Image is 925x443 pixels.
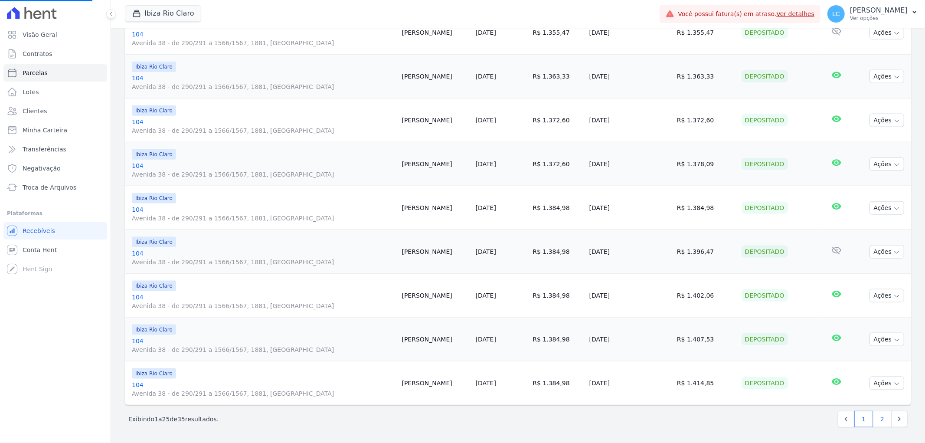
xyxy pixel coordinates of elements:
[869,70,904,83] button: Ações
[673,11,738,55] td: R$ 1.355,47
[673,55,738,98] td: R$ 1.363,33
[132,281,176,291] span: Ibiza Rio Claro
[162,416,170,423] span: 25
[132,389,395,398] span: Avenida 38 - de 290/291 a 1566/1567, 1881, [GEOGRAPHIC_DATA]
[132,249,395,266] a: 104Avenida 38 - de 290/291 a 1566/1567, 1881, [GEOGRAPHIC_DATA]
[820,2,925,26] button: LC [PERSON_NAME] Ver opções
[742,26,788,39] div: Depositado
[742,377,788,389] div: Depositado
[132,205,395,223] a: 104Avenida 38 - de 290/291 a 1566/1567, 1881, [GEOGRAPHIC_DATA]
[132,325,176,335] span: Ibiza Rio Claro
[132,161,395,179] a: 104Avenida 38 - de 290/291 a 1566/1567, 1881, [GEOGRAPHIC_DATA]
[476,292,496,299] a: [DATE]
[3,121,107,139] a: Minha Carteira
[3,160,107,177] a: Negativação
[132,105,176,116] span: Ibiza Rio Claro
[132,30,395,47] a: 104Avenida 38 - de 290/291 a 1566/1567, 1881, [GEOGRAPHIC_DATA]
[23,107,47,115] span: Clientes
[673,142,738,186] td: R$ 1.378,09
[586,98,673,142] td: [DATE]
[850,6,908,15] p: [PERSON_NAME]
[132,170,395,179] span: Avenida 38 - de 290/291 a 1566/1567, 1881, [GEOGRAPHIC_DATA]
[3,222,107,240] a: Recebíveis
[132,39,395,47] span: Avenida 38 - de 290/291 a 1566/1567, 1881, [GEOGRAPHIC_DATA]
[673,274,738,318] td: R$ 1.402,06
[3,241,107,259] a: Conta Hent
[673,230,738,274] td: R$ 1.396,47
[23,164,61,173] span: Negativação
[132,368,176,379] span: Ibiza Rio Claro
[586,142,673,186] td: [DATE]
[529,230,585,274] td: R$ 1.384,98
[132,345,395,354] span: Avenida 38 - de 290/291 a 1566/1567, 1881, [GEOGRAPHIC_DATA]
[476,161,496,167] a: [DATE]
[873,411,892,427] a: 2
[23,88,39,96] span: Lotes
[869,377,904,390] button: Ações
[132,118,395,135] a: 104Avenida 38 - de 290/291 a 1566/1567, 1881, [GEOGRAPHIC_DATA]
[128,415,219,423] p: Exibindo a de resultados.
[673,98,738,142] td: R$ 1.372,60
[742,202,788,214] div: Depositado
[673,186,738,230] td: R$ 1.384,98
[476,117,496,124] a: [DATE]
[132,381,395,398] a: 104Avenida 38 - de 290/291 a 1566/1567, 1881, [GEOGRAPHIC_DATA]
[586,55,673,98] td: [DATE]
[869,333,904,346] button: Ações
[399,11,472,55] td: [PERSON_NAME]
[132,337,395,354] a: 104Avenida 38 - de 290/291 a 1566/1567, 1881, [GEOGRAPHIC_DATA]
[399,55,472,98] td: [PERSON_NAME]
[399,230,472,274] td: [PERSON_NAME]
[3,45,107,62] a: Contratos
[742,246,788,258] div: Depositado
[132,214,395,223] span: Avenida 38 - de 290/291 a 1566/1567, 1881, [GEOGRAPHIC_DATA]
[586,11,673,55] td: [DATE]
[154,416,158,423] span: 1
[777,10,815,17] a: Ver detalhes
[23,49,52,58] span: Contratos
[132,74,395,91] a: 104Avenida 38 - de 290/291 a 1566/1567, 1881, [GEOGRAPHIC_DATA]
[132,293,395,310] a: 104Avenida 38 - de 290/291 a 1566/1567, 1881, [GEOGRAPHIC_DATA]
[742,158,788,170] div: Depositado
[476,380,496,387] a: [DATE]
[529,142,585,186] td: R$ 1.372,60
[529,361,585,405] td: R$ 1.384,98
[3,141,107,158] a: Transferências
[529,98,585,142] td: R$ 1.372,60
[23,246,57,254] span: Conta Hent
[399,142,472,186] td: [PERSON_NAME]
[869,158,904,171] button: Ações
[742,333,788,345] div: Depositado
[23,69,48,77] span: Parcelas
[399,186,472,230] td: [PERSON_NAME]
[586,318,673,361] td: [DATE]
[399,274,472,318] td: [PERSON_NAME]
[586,361,673,405] td: [DATE]
[132,149,176,160] span: Ibiza Rio Claro
[838,411,854,427] a: Previous
[3,102,107,120] a: Clientes
[869,26,904,39] button: Ações
[132,193,176,203] span: Ibiza Rio Claro
[586,230,673,274] td: [DATE]
[869,289,904,302] button: Ações
[869,201,904,215] button: Ações
[3,179,107,196] a: Troca de Arquivos
[23,126,67,135] span: Minha Carteira
[7,208,104,219] div: Plataformas
[678,10,814,19] span: Você possui fatura(s) em atraso.
[673,318,738,361] td: R$ 1.407,53
[832,11,840,17] span: LC
[3,64,107,82] a: Parcelas
[3,26,107,43] a: Visão Geral
[529,55,585,98] td: R$ 1.363,33
[132,237,176,247] span: Ibiza Rio Claro
[399,361,472,405] td: [PERSON_NAME]
[869,245,904,259] button: Ações
[586,186,673,230] td: [DATE]
[399,98,472,142] td: [PERSON_NAME]
[742,114,788,126] div: Depositado
[23,145,66,154] span: Transferências
[476,336,496,343] a: [DATE]
[177,416,185,423] span: 35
